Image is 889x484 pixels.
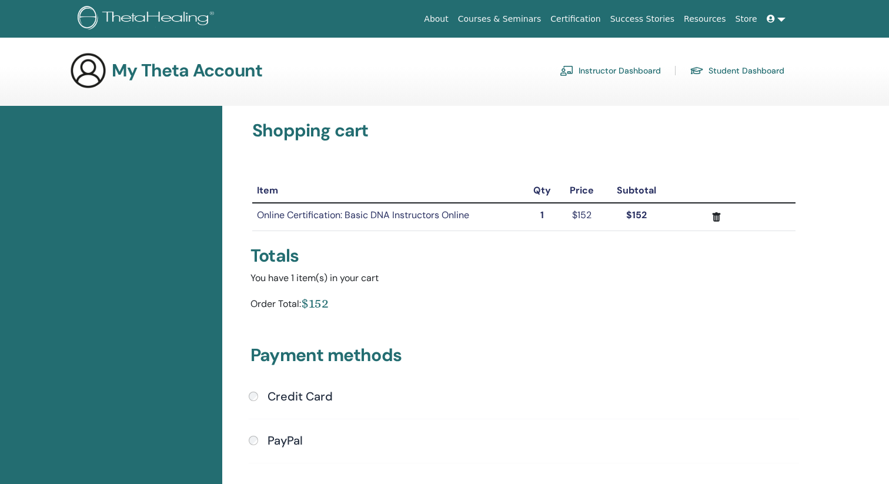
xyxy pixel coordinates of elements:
div: Totals [250,245,797,266]
img: generic-user-icon.jpg [69,52,107,89]
div: $152 [301,295,329,312]
h3: My Theta Account [112,60,262,81]
div: You have 1 item(s) in your cart [250,271,797,285]
th: Price [560,179,604,203]
a: Courses & Seminars [453,8,546,30]
a: Student Dashboard [690,61,784,80]
a: Success Stories [606,8,679,30]
th: Qty [524,179,560,203]
h3: Payment methods [250,345,797,370]
img: logo.png [78,6,218,32]
img: chalkboard-teacher.svg [560,65,574,76]
th: Subtotal [604,179,669,203]
th: Item [252,179,524,203]
h3: Shopping cart [252,120,796,141]
a: About [419,8,453,30]
div: Order Total: [250,295,301,316]
a: Instructor Dashboard [560,61,661,80]
a: Resources [679,8,731,30]
strong: 1 [540,209,544,221]
td: $152 [560,203,604,231]
a: Certification [546,8,605,30]
img: graduation-cap.svg [690,66,704,76]
h4: Credit Card [268,389,333,403]
h4: PayPal [268,433,303,448]
td: Online Certification: Basic DNA Instructors Online [252,203,524,231]
a: Store [731,8,762,30]
strong: $152 [626,209,647,221]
